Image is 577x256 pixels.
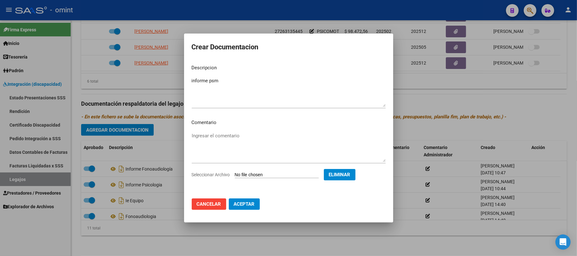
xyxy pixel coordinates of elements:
[192,41,386,53] h2: Crear Documentacion
[324,169,356,180] button: Eliminar
[192,119,386,126] p: Comentario
[192,64,386,72] p: Descripcion
[329,172,350,178] span: Eliminar
[555,234,571,250] div: Open Intercom Messenger
[197,201,221,207] span: Cancelar
[192,172,230,177] span: Seleccionar Archivo
[192,198,226,210] button: Cancelar
[229,198,260,210] button: Aceptar
[234,201,255,207] span: Aceptar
